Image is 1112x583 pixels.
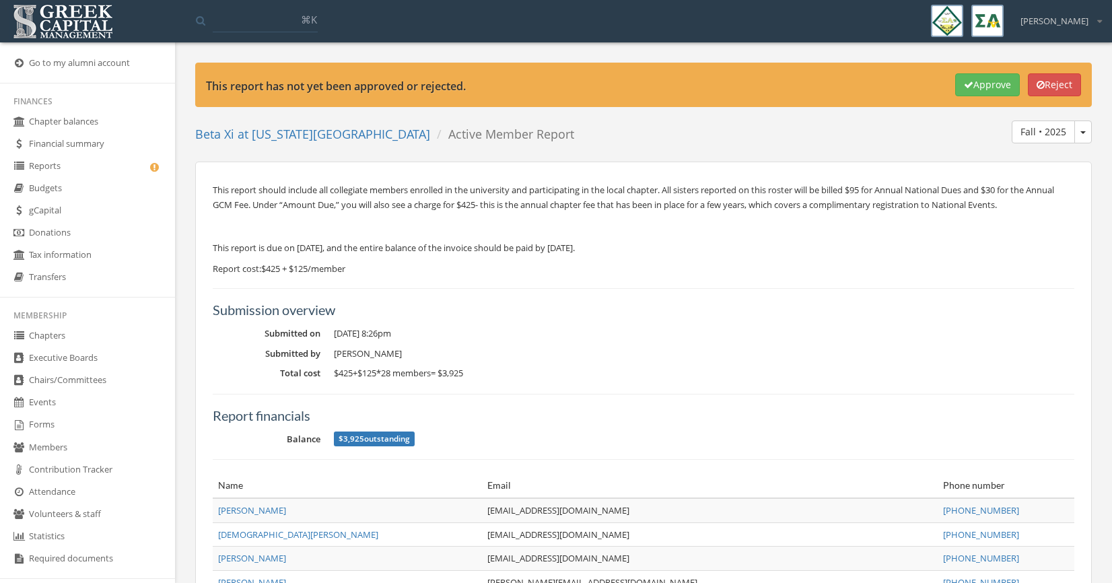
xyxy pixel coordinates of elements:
[213,182,1074,212] p: This report should include all collegiate members enrolled in the university and participating in...
[195,126,430,142] a: Beta Xi at [US_STATE][GEOGRAPHIC_DATA]
[1012,121,1075,143] button: Fall • 2025
[206,79,466,94] strong: This report has not yet been approved or rejected.
[943,528,1019,541] a: [PHONE_NUMBER]
[301,13,317,26] span: ⌘K
[218,552,286,564] a: [PERSON_NAME]
[430,126,574,143] li: Active Member Report
[213,263,345,275] span: Report cost: $425 + $125/member
[482,473,937,498] th: Email
[1074,121,1092,143] button: Fall • 2025
[334,347,402,359] span: [PERSON_NAME]
[213,473,482,498] th: Name
[487,504,629,516] a: [EMAIL_ADDRESS][DOMAIN_NAME]
[438,367,463,379] span: $3,925
[213,240,1074,255] p: This report is due on [DATE], and the entire balance of the invoice should be paid by [DATE].
[1028,73,1081,96] button: Reject
[334,432,415,446] span: outstanding
[943,504,1019,516] a: [PHONE_NUMBER]
[218,528,378,541] a: [DEMOGRAPHIC_DATA][PERSON_NAME]
[1020,15,1088,28] span: [PERSON_NAME]
[943,552,1019,564] a: [PHONE_NUMBER]
[431,367,436,379] span: =
[487,552,629,564] a: [EMAIL_ADDRESS][DOMAIN_NAME]
[487,528,629,541] a: [EMAIL_ADDRESS][DOMAIN_NAME]
[213,367,320,380] dt: Total cost
[213,433,320,446] dt: Balance
[339,434,364,444] span: $3,925
[1012,5,1102,28] div: [PERSON_NAME]
[334,367,353,379] span: $425
[381,367,431,379] span: 28 members
[213,347,320,360] dt: Submitted by
[213,408,1074,423] h5: Report financials
[213,327,320,340] dt: Submitted on
[334,367,463,379] span: +
[357,367,376,379] span: $125
[213,302,1074,317] h5: Submission overview
[955,73,1020,96] button: Approve
[334,327,391,339] span: [DATE] 8:26pm
[938,473,1074,498] th: Phone number
[218,504,286,516] a: [PERSON_NAME]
